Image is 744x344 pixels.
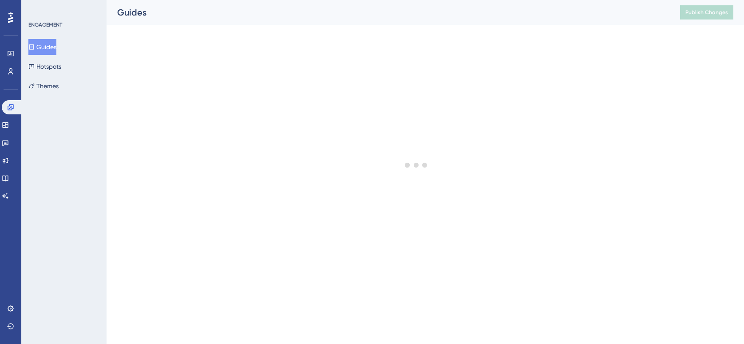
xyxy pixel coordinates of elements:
[28,21,62,28] div: ENGAGEMENT
[28,59,61,74] button: Hotspots
[680,5,733,20] button: Publish Changes
[117,6,658,19] div: Guides
[28,78,59,94] button: Themes
[685,9,728,16] span: Publish Changes
[28,39,56,55] button: Guides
